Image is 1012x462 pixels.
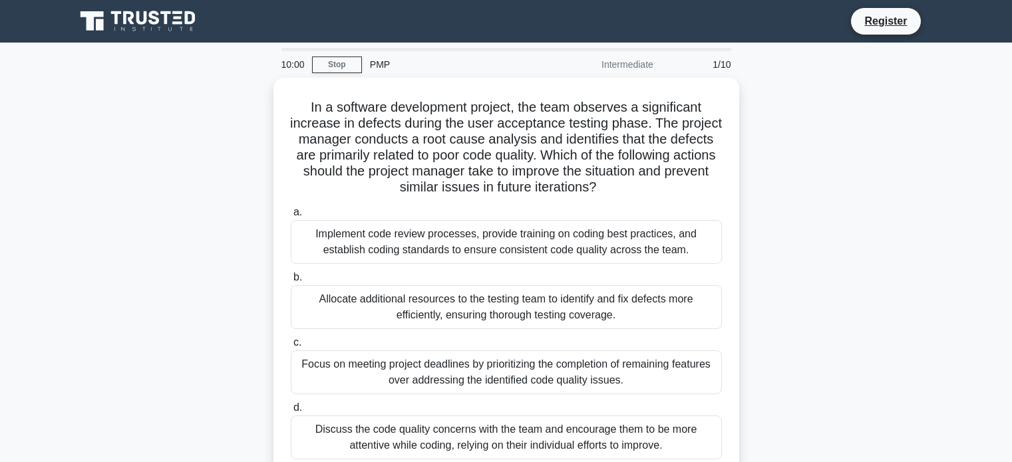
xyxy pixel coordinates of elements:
a: Register [856,13,915,29]
div: Intermediate [545,51,661,78]
div: Discuss the code quality concerns with the team and encourage them to be more attentive while cod... [291,415,722,459]
div: Allocate additional resources to the testing team to identify and fix defects more efficiently, e... [291,285,722,329]
div: 1/10 [661,51,739,78]
span: a. [293,206,302,217]
div: 10:00 [273,51,312,78]
span: b. [293,271,302,283]
a: Stop [312,57,362,73]
div: Focus on meeting project deadlines by prioritizing the completion of remaining features over addr... [291,350,722,394]
span: c. [293,336,301,348]
div: PMP [362,51,545,78]
div: Implement code review processes, provide training on coding best practices, and establish coding ... [291,220,722,264]
span: d. [293,402,302,413]
h5: In a software development project, the team observes a significant increase in defects during the... [289,99,723,196]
